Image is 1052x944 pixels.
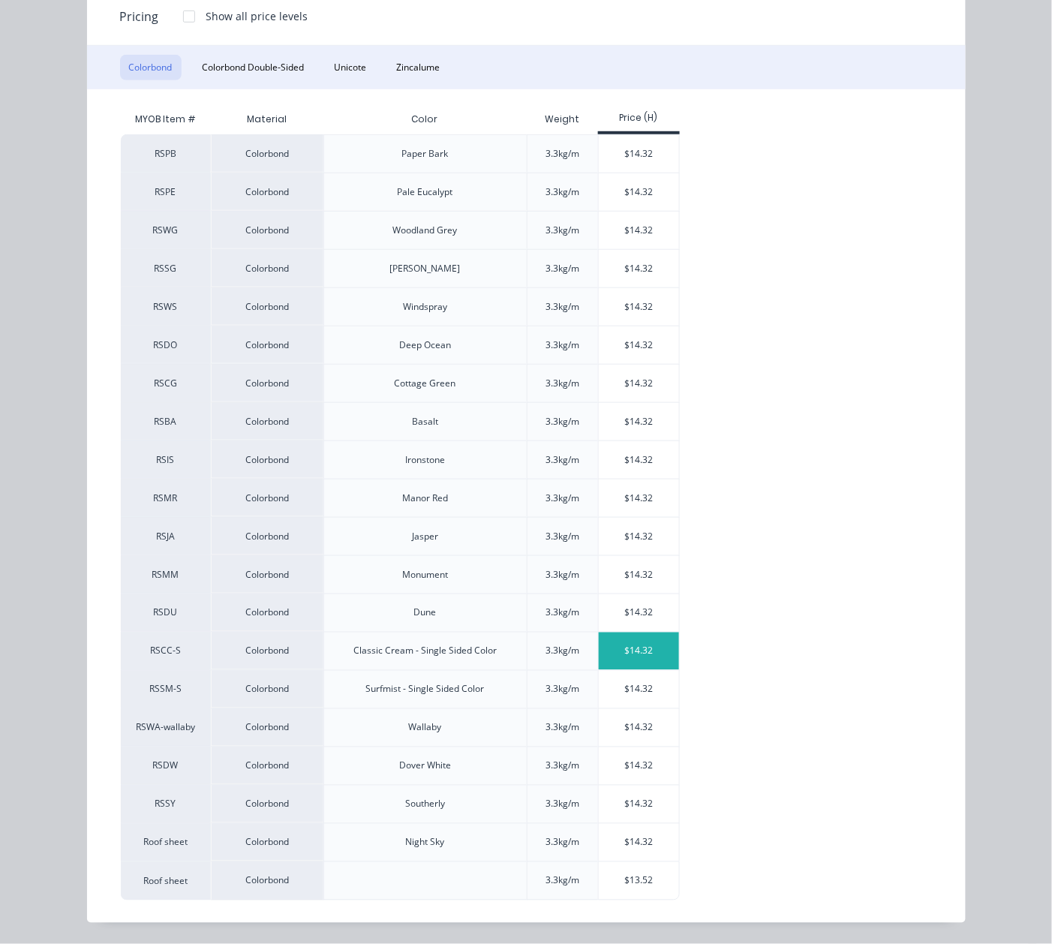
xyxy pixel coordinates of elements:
div: 3.3kg/m [546,377,579,390]
div: Cottage Green [395,377,456,390]
div: 3.3kg/m [546,530,579,543]
div: 3.3kg/m [546,224,579,237]
div: 3.3kg/m [546,645,579,658]
div: RSWA-wallaby [121,708,211,747]
div: $14.32 [599,365,679,402]
div: 3.3kg/m [546,721,579,735]
div: Deep Ocean [399,338,451,352]
button: Colorbond Double-Sided [194,55,314,80]
div: $14.32 [599,288,679,326]
div: RSPB [121,134,211,173]
div: Colorbond [211,402,323,440]
div: 3.3kg/m [546,798,579,811]
div: Colorbond [211,823,323,861]
div: $14.32 [599,173,679,211]
div: 3.3kg/m [546,453,579,467]
div: Price (H) [598,111,680,125]
div: 3.3kg/m [546,415,579,428]
div: RSWS [121,287,211,326]
div: Manor Red [402,492,448,505]
div: RSCC-S [121,632,211,670]
div: Dune [414,606,437,620]
div: $14.32 [599,633,679,670]
div: $14.32 [599,556,679,594]
div: Colorbond [211,173,323,211]
div: RSWG [121,211,211,249]
div: Colorbond [211,440,323,479]
div: Colorbond [211,517,323,555]
div: $14.32 [599,326,679,364]
div: Colorbond [211,632,323,670]
div: [PERSON_NAME] [390,262,461,275]
div: $14.32 [599,250,679,287]
div: 3.3kg/m [546,338,579,352]
div: 3.3kg/m [546,759,579,773]
div: $13.52 [599,862,679,900]
div: Colorbond [211,747,323,785]
div: Colorbond [211,479,323,517]
div: 3.3kg/m [546,492,579,505]
div: Pale Eucalypt [398,185,453,199]
div: RSDO [121,326,211,364]
div: $14.32 [599,441,679,479]
div: Colorbond [211,287,323,326]
div: Colorbond [211,555,323,594]
div: RSSG [121,249,211,287]
div: RSMM [121,555,211,594]
div: RSMR [121,479,211,517]
div: Show all price levels [206,8,308,24]
div: RSSM-S [121,670,211,708]
button: Unicote [326,55,376,80]
div: Material [211,104,323,134]
div: 3.3kg/m [546,874,579,888]
div: RSBA [121,402,211,440]
div: RSJA [121,517,211,555]
div: $14.32 [599,786,679,823]
div: 3.3kg/m [546,683,579,696]
div: 3.3kg/m [546,300,579,314]
div: 3.3kg/m [546,568,579,582]
div: 3.3kg/m [546,836,579,849]
button: Colorbond [120,55,182,80]
div: $14.32 [599,671,679,708]
button: Zincalume [388,55,449,80]
div: Colorbond [211,134,323,173]
div: Dover White [399,759,451,773]
div: 3.3kg/m [546,185,579,199]
div: Colorbond [211,249,323,287]
div: $14.32 [599,403,679,440]
div: Night Sky [406,836,445,849]
div: $14.32 [599,212,679,249]
div: Weight [533,101,591,138]
div: $14.32 [599,709,679,747]
div: Roof sheet [121,823,211,861]
div: $14.32 [599,824,679,861]
div: Colorbond [211,594,323,632]
div: Colorbond [211,326,323,364]
div: Basalt [412,415,438,428]
div: 3.3kg/m [546,262,579,275]
div: $14.32 [599,135,679,173]
div: Jasper [412,530,438,543]
div: $14.32 [599,747,679,785]
div: Surfmist - Single Sided Color [366,683,485,696]
div: MYOB Item # [121,104,211,134]
div: RSCG [121,364,211,402]
div: RSPE [121,173,211,211]
div: Paper Bark [402,147,449,161]
div: Wallaby [409,721,442,735]
div: RSIS [121,440,211,479]
div: Colorbond [211,670,323,708]
div: RSDW [121,747,211,785]
div: Classic Cream - Single Sided Color [353,645,497,658]
div: Colorbond [211,211,323,249]
span: Pricing [120,8,159,26]
div: 3.3kg/m [546,606,579,620]
div: Roof sheet [121,861,211,900]
div: $14.32 [599,480,679,517]
div: Monument [402,568,448,582]
div: Woodland Grey [393,224,458,237]
div: $14.32 [599,594,679,632]
div: Ironstone [405,453,445,467]
div: Color [400,101,450,138]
